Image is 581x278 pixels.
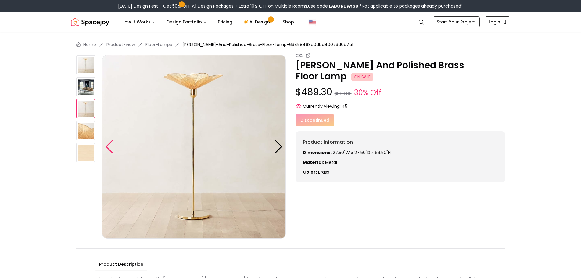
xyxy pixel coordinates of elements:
[145,42,172,48] a: Floor-Lamps
[303,169,317,175] strong: Color:
[296,87,505,98] p: $489.30
[318,169,329,175] span: brass
[76,121,95,140] img: https://storage.googleapis.com/spacejoy-main/assets/63458463e0dbd40073d0b7af/product_3_7m1ab9785ebb
[278,16,299,28] a: Shop
[76,99,95,118] img: https://storage.googleapis.com/spacejoy-main/assets/63458463e0dbd40073d0b7af/product_2_954pi804f1fa
[351,73,373,81] span: ON SALE
[117,16,299,28] nav: Main
[106,42,135,48] a: Product-view
[71,12,510,32] nav: Global
[325,159,337,165] span: Metal
[118,3,463,9] div: [DATE] Design Fest – Get 50% OFF All Design Packages + Extra 10% OFF on Multiple Rooms.
[308,3,358,9] span: Use code:
[303,159,324,165] strong: Material:
[335,91,352,97] small: $699.00
[182,42,354,48] span: [PERSON_NAME]-And-Polished-Brass-Floor-Lamp-63458463e0dbd40073d0b7af
[162,16,212,28] button: Design Portfolio
[76,77,95,96] img: https://storage.googleapis.com/spacejoy-main/assets/63458463e0dbd40073d0b7af/product_1_9i5ke0cbi83d
[76,55,95,74] img: https://storage.googleapis.com/spacejoy-main/assets/63458463e0dbd40073d0b7af/product_0_l1h2cj5gl49
[358,3,463,9] span: *Not applicable to packages already purchased*
[303,103,341,109] span: Currently viewing:
[117,16,160,28] button: How It Works
[354,87,382,98] small: 30% Off
[329,3,358,9] b: LABORDAY50
[238,16,277,28] a: AI Design
[296,60,505,82] p: [PERSON_NAME] And Polished Brass Floor Lamp
[71,16,109,28] img: Spacejoy Logo
[303,150,332,156] strong: Dimensions:
[83,42,96,48] a: Home
[433,16,480,27] a: Start Your Project
[309,18,316,26] img: United States
[342,103,347,109] span: 45
[303,150,498,156] p: 27.50"W x 27.50"D x 66.50"H
[102,55,286,239] img: https://storage.googleapis.com/spacejoy-main/assets/63458463e0dbd40073d0b7af/product_2_954pi804f1fa
[485,16,510,27] a: Login
[296,52,303,59] small: CB2
[303,139,498,146] h6: Product Information
[213,16,237,28] a: Pricing
[76,42,505,48] nav: breadcrumb
[95,259,147,270] button: Product Description
[76,143,95,162] img: https://storage.googleapis.com/spacejoy-main/assets/63458463e0dbd40073d0b7af/product_4_n183je66h816
[71,16,109,28] a: Spacejoy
